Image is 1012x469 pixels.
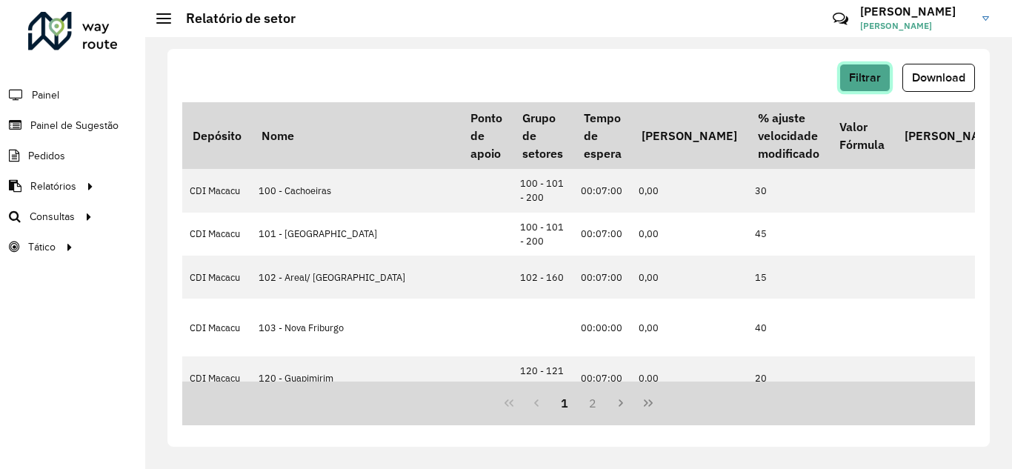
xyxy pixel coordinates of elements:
[573,213,631,256] td: 00:07:00
[251,213,456,256] td: 101 - [GEOGRAPHIC_DATA]
[631,299,747,356] td: 0,00
[182,356,251,399] td: CDI Macacu
[573,102,631,169] th: Tempo de espera
[631,102,747,169] th: [PERSON_NAME]
[748,356,829,399] td: 20
[902,64,975,92] button: Download
[748,299,829,356] td: 40
[634,389,662,417] button: Last Page
[573,356,631,399] td: 00:07:00
[182,102,251,169] th: Depósito
[579,389,607,417] button: 2
[748,213,829,256] td: 45
[631,256,747,299] td: 0,00
[895,102,1011,169] th: [PERSON_NAME]
[251,102,456,169] th: Nome
[32,87,59,103] span: Painel
[631,356,747,399] td: 0,00
[182,256,251,299] td: CDI Macacu
[631,169,747,212] td: 0,00
[912,71,965,84] span: Download
[251,356,456,399] td: 120 - Guapimirim
[251,256,456,299] td: 102 - Areal/ [GEOGRAPHIC_DATA]
[748,169,829,212] td: 30
[849,71,881,84] span: Filtrar
[550,389,579,417] button: 1
[30,179,76,194] span: Relatórios
[30,209,75,224] span: Consultas
[182,299,251,356] td: CDI Macacu
[460,102,512,169] th: Ponto de apoio
[171,10,296,27] h2: Relatório de setor
[251,169,456,212] td: 100 - Cachoeiras
[860,4,971,19] h3: [PERSON_NAME]
[513,256,573,299] td: 102 - 160
[251,299,456,356] td: 103 - Nova Friburgo
[513,213,573,256] td: 100 - 101 - 200
[607,389,635,417] button: Next Page
[748,256,829,299] td: 15
[860,19,971,33] span: [PERSON_NAME]
[748,102,829,169] th: % ajuste velocidade modificado
[182,213,251,256] td: CDI Macacu
[513,169,573,212] td: 100 - 101 - 200
[573,169,631,212] td: 00:07:00
[631,213,747,256] td: 0,00
[513,102,573,169] th: Grupo de setores
[825,3,856,35] a: Contato Rápido
[182,169,251,212] td: CDI Macacu
[28,239,56,255] span: Tático
[573,256,631,299] td: 00:07:00
[829,102,894,169] th: Valor Fórmula
[573,299,631,356] td: 00:00:00
[839,64,891,92] button: Filtrar
[513,356,573,399] td: 120 - 121 - 122
[28,148,65,164] span: Pedidos
[30,118,119,133] span: Painel de Sugestão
